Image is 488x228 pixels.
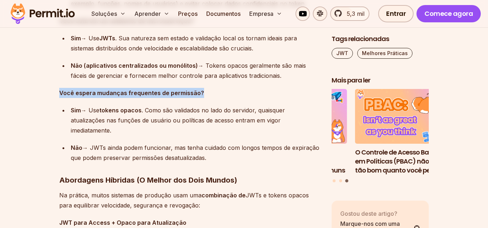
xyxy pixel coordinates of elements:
div: Postagens [332,89,429,184]
a: O Controle de Acesso Baseado em Políticas (PBAC) não é tão bom quanto você pensaO Controle de Ace... [355,89,453,175]
a: Melhores Práticas [357,48,413,59]
font: 5,3 mil [347,10,364,17]
font: JWT [336,50,348,56]
li: 3 de 3 [355,89,453,175]
font: combinação de [202,192,246,199]
font: → Use [81,35,99,42]
font: Comece agora [424,9,473,18]
font: Documentos [206,10,241,17]
font: Empresa [249,10,273,17]
font: → JWTs ainda podem funcionar, mas tenha cuidado com longos tempos de expiração que podem preserva... [71,144,319,161]
font: Na prática, muitos sistemas de produção usam uma [59,192,202,199]
font: Sim [71,107,81,114]
font: Mais para ler [332,76,370,85]
a: 5,3 mil [330,6,370,21]
font: JWT para Access + Opaco para Atualização [59,219,186,226]
img: Como usar JWTs para autorização: práticas recomendadas e erros comuns [250,89,347,144]
button: Soluções [88,6,129,21]
button: Ir para o slide 2 [339,179,342,182]
font: Não [71,144,82,151]
font: Preços [178,10,198,17]
font: . Como são validados no lado do servidor, quaisquer atualizações nas funções de usuário ou políti... [71,107,285,134]
font: tokens opacos [99,107,142,114]
li: 2 de 3 [250,89,347,175]
a: Preços [175,6,200,21]
a: Entrar [378,5,414,22]
font: Gostou deste artigo? [340,210,397,217]
font: Soluções [91,10,117,17]
font: Tags relacionadas [332,34,389,43]
button: Aprender [131,6,172,21]
font: Entrar [386,9,406,18]
a: JWT [332,48,353,59]
font: Melhores Práticas [362,50,408,56]
button: Vá para o slide 3 [345,179,349,183]
font: → Use [81,107,99,114]
img: O Controle de Acesso Baseado em Políticas (PBAC) não é tão bom quanto você pensa [355,89,453,144]
button: Empresa [246,6,285,21]
font: Não (aplicativos centralizados ou monólitos) [71,62,198,69]
font: Aprender [134,10,161,17]
img: Logotipo da permissão [7,1,78,26]
a: Documentos [203,6,243,21]
font: . Sua natureza sem estado e validação local os tornam ideais para sistemas distribuídos onde velo... [71,35,297,52]
font: Sim [71,35,81,42]
font: Você espera mudanças frequentes de permissão? [59,89,204,97]
font: Abordagens Híbridas (O Melhor dos Dois Mundos) [59,176,237,184]
a: Comece agora [416,5,481,22]
font: O Controle de Acesso Baseado em Políticas (PBAC) não é tão bom quanto você pensa [355,148,448,175]
font: JWTs [99,35,115,42]
button: Ir para o slide 1 [333,179,336,182]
